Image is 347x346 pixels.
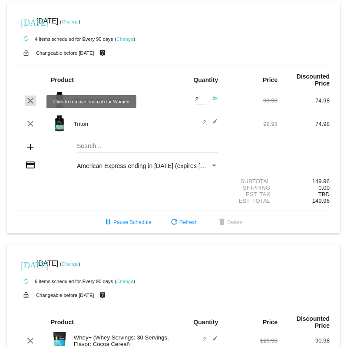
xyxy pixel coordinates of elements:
mat-icon: send [208,96,218,106]
span: Delete [217,219,242,225]
mat-icon: pause [103,217,113,228]
div: 99.98 [225,121,278,127]
a: Change [116,279,133,284]
mat-icon: autorenew [21,34,31,44]
mat-icon: clear [25,119,36,129]
mat-icon: live_help [97,47,108,59]
small: ( ) [60,261,80,267]
mat-icon: lock_open [21,47,31,59]
mat-icon: edit [208,119,218,129]
span: American Express ending in [DATE] (expires [CREDIT_CARD_DATA]) [77,162,266,169]
small: Changeable before [DATE] [36,293,94,298]
a: Change [62,261,79,267]
mat-icon: clear [25,96,36,106]
strong: Price [263,319,278,326]
span: 2 [203,336,218,343]
mat-icon: live_help [97,290,108,301]
mat-select: Payment Method [77,162,218,169]
a: Change [116,36,133,42]
div: Est. Tax [225,191,278,198]
strong: Product [51,319,74,326]
input: Quantity [195,96,206,103]
input: Search... [77,143,218,150]
span: Refresh [169,219,198,225]
mat-icon: lock_open [21,290,31,301]
mat-icon: [DATE] [21,259,31,270]
div: Shipping [225,185,278,191]
div: Triumph for Women [69,97,174,104]
div: Subtotal [225,178,278,185]
div: 99.98 [225,97,278,104]
span: 0.00 [318,185,330,191]
strong: Quantity [193,319,218,326]
mat-icon: refresh [169,217,179,228]
span: 149.96 [312,198,330,204]
mat-icon: clear [25,336,36,346]
mat-icon: delete [217,217,227,228]
small: ( ) [60,19,80,24]
small: 6 items scheduled for Every 90 days [17,279,113,284]
strong: Discounted Price [297,73,330,87]
button: Pause Schedule [96,214,158,230]
div: 149.96 [278,178,330,185]
mat-icon: autorenew [21,277,31,287]
button: Refresh [162,214,205,230]
strong: Product [51,76,74,83]
small: ( ) [115,279,135,284]
strong: Discounted Price [297,315,330,329]
strong: Price [263,76,278,83]
div: Triton [69,121,174,127]
mat-icon: [DATE] [21,16,31,27]
div: Est. Total [225,198,278,204]
mat-icon: credit_card [25,160,36,170]
img: Image-1-Carousel-Triton-Transp.png [51,115,68,132]
mat-icon: add [25,142,36,152]
span: 2 [203,119,218,125]
strong: Quantity [193,76,218,83]
small: ( ) [115,36,135,42]
div: 74.98 [278,121,330,127]
button: Delete [210,214,249,230]
span: TBD [318,191,330,198]
img: updated-4.8-triumph-female.png [51,91,68,109]
small: 4 items scheduled for Every 90 days [17,36,113,42]
span: Pause Schedule [103,219,151,225]
div: 90.98 [278,337,330,344]
mat-icon: edit [208,336,218,346]
a: Change [62,19,79,24]
div: 129.98 [225,337,278,344]
small: Changeable before [DATE] [36,50,94,56]
div: 74.98 [278,97,330,104]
